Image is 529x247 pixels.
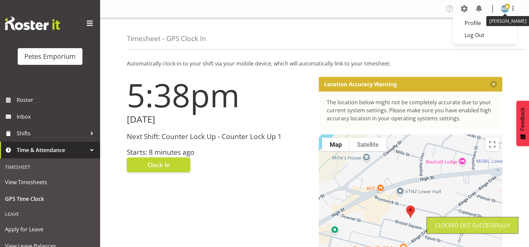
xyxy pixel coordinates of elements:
h4: Timesheet - GPS Clock In [127,35,206,42]
a: Profile [453,17,517,29]
h3: Starts: 8 minutes ago [127,148,311,156]
span: Apply for Leave [5,224,95,234]
h1: 5:38pm [127,77,311,113]
p: Automatically clock-in to your shift via your mobile device, which will automatically link to you... [127,59,502,68]
div: Leave [2,207,98,221]
button: Show satellite imagery [349,138,386,151]
span: Shifts [17,128,87,138]
div: The location below might not be completely accurate due to your current system settings. Please m... [327,98,495,122]
h3: Next Shift: Counter Lock Up - Counter Lock Up 1 [127,133,311,140]
button: Show street map [322,138,349,151]
span: GPS Time Clock [5,194,95,204]
a: Log Out [453,29,517,41]
button: Clock In [127,157,190,172]
img: mandy-mosley3858.jpg [501,5,509,13]
span: Inbox [17,112,97,122]
h2: [DATE] [127,114,311,125]
span: View Timesheets [5,177,95,187]
a: Apply for Leave [2,221,98,238]
button: Close message [490,81,497,88]
button: Feedback - Show survey [516,101,529,146]
span: Feedback [520,107,526,131]
span: Time & Attendance [17,145,87,155]
span: Roster [17,95,97,105]
div: Petes Emporium [24,51,76,61]
a: GPS Time Clock [2,191,98,207]
img: Rosterit website logo [5,17,60,30]
span: Clock In [148,160,170,169]
button: Toggle fullscreen view [486,138,499,151]
div: Timesheet [2,160,98,174]
p: Location Accuracy Warning [324,81,397,88]
div: Clocked out Successfully [435,221,510,229]
a: View Timesheets [2,174,98,191]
